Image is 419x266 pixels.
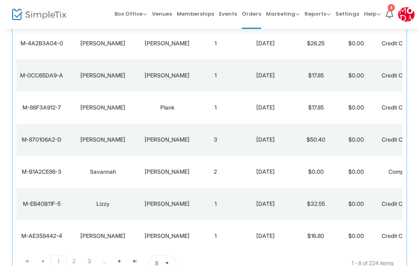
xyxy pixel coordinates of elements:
div: M-B1A2CE86-3 [18,168,65,176]
span: Box Office [114,10,147,18]
div: M-AE358442-4 [18,232,65,240]
div: Mundy [141,71,193,79]
span: Orders [242,4,261,24]
td: 2 [195,156,235,188]
div: Barbara [69,136,137,144]
div: M-870106A2-D [18,136,65,144]
td: 1 [195,220,235,252]
div: Joanna [69,71,137,79]
td: $32.55 [296,188,336,220]
div: M-0CC65DA9-A [18,71,65,79]
td: $0.00 [336,27,376,59]
div: Richardson [141,232,193,240]
td: 3 [195,124,235,156]
div: Savannah [69,168,137,176]
div: 4 [388,4,395,11]
div: M-EB40B11F-5 [18,200,65,208]
span: Credit Card [382,200,411,207]
td: $0.00 [296,156,336,188]
td: $0.00 [336,91,376,124]
div: 8/26/2025 [237,39,294,47]
span: Credit Card [382,136,411,143]
div: M-4A2B3A04-0 [18,39,65,47]
span: Help [364,10,381,18]
td: $0.00 [336,220,376,252]
td: 1 [195,59,235,91]
div: 8/26/2025 [237,200,294,208]
span: Credit Card [382,104,411,111]
span: Memberships [177,4,214,24]
div: Johnston [141,200,193,208]
td: $50.40 [296,124,336,156]
div: Hannah [69,104,137,112]
td: $0.00 [336,59,376,91]
td: 1 [195,27,235,59]
div: M-86F3A912-7 [18,104,65,112]
div: Daniel [69,232,137,240]
span: Events [219,4,237,24]
div: 8/26/2025 [237,168,294,176]
span: Reports [305,10,331,18]
div: Plank [141,104,193,112]
div: Baker [141,168,193,176]
td: $17.85 [296,59,336,91]
td: $0.00 [336,156,376,188]
div: 8/26/2025 [237,104,294,112]
span: Credit Card [382,72,411,79]
td: $26.25 [296,27,336,59]
span: Marketing [266,10,300,18]
td: $0.00 [336,188,376,220]
td: $0.00 [336,124,376,156]
div: Lizzy [69,200,137,208]
td: $17.85 [296,91,336,124]
span: Go to the next page [117,258,123,264]
td: 1 [195,91,235,124]
div: 8/26/2025 [237,71,294,79]
span: Comp [388,168,404,175]
div: Sara [69,39,137,47]
span: Go to the last page [132,258,138,264]
div: Nelan [141,136,193,144]
span: Credit Card [382,40,411,47]
td: 1 [195,188,235,220]
td: $16.80 [296,220,336,252]
div: 8/26/2025 [237,136,294,144]
div: Harper [141,39,193,47]
span: Venues [152,4,172,24]
div: 8/26/2025 [237,232,294,240]
span: Credit Card [382,232,411,239]
span: Settings [335,4,359,24]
